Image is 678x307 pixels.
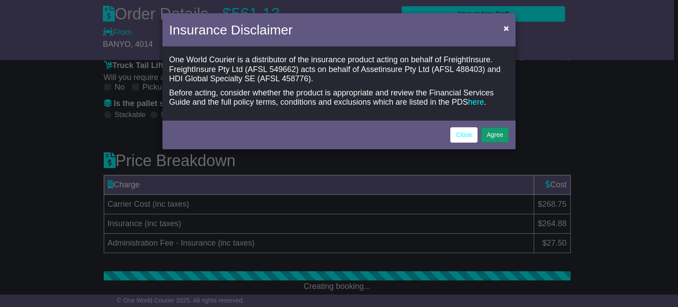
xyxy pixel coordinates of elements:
p: One World Courier is a distributor of the insurance product acting on behalf of FreightInsure. Fr... [169,55,509,84]
a: Close [450,127,478,143]
button: Agree [481,127,509,143]
button: Close [499,19,513,37]
h4: Insurance Disclaimer [169,20,293,40]
a: here [468,98,484,106]
span: × [504,23,509,33]
p: Before acting, consider whether the product is appropriate and review the Financial Services Guid... [169,88,509,107]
